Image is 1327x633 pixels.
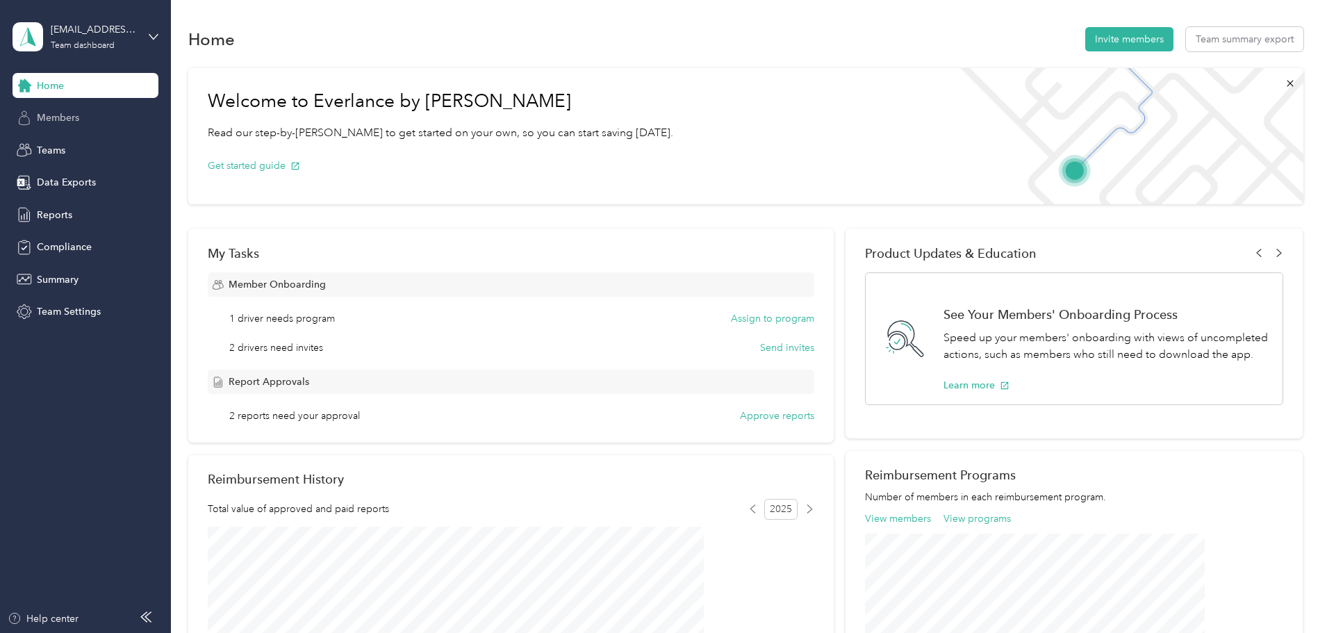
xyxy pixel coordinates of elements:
[865,246,1037,261] span: Product Updates & Education
[37,304,101,319] span: Team Settings
[865,468,1283,482] h2: Reimbursement Programs
[229,375,309,389] span: Report Approvals
[51,22,138,37] div: [EMAIL_ADDRESS][DOMAIN_NAME]
[8,611,79,626] button: Help center
[946,68,1303,204] img: Welcome to everlance
[37,272,79,287] span: Summary
[37,208,72,222] span: Reports
[208,158,300,173] button: Get started guide
[764,499,798,520] span: 2025
[865,511,931,526] button: View members
[208,502,389,516] span: Total value of approved and paid reports
[760,340,814,355] button: Send invites
[943,511,1011,526] button: View programs
[37,79,64,93] span: Home
[208,246,814,261] div: My Tasks
[229,311,335,326] span: 1 driver needs program
[943,307,1268,322] h1: See Your Members' Onboarding Process
[740,409,814,423] button: Approve reports
[943,378,1009,393] button: Learn more
[865,490,1283,504] p: Number of members in each reimbursement program.
[188,32,235,47] h1: Home
[229,409,360,423] span: 2 reports need your approval
[1186,27,1303,51] button: Team summary export
[51,42,115,50] div: Team dashboard
[208,124,673,142] p: Read our step-by-[PERSON_NAME] to get started on your own, so you can start saving [DATE].
[208,472,344,486] h2: Reimbursement History
[37,110,79,125] span: Members
[229,340,323,355] span: 2 drivers need invites
[731,311,814,326] button: Assign to program
[1085,27,1173,51] button: Invite members
[37,175,96,190] span: Data Exports
[1249,555,1327,633] iframe: Everlance-gr Chat Button Frame
[37,240,92,254] span: Compliance
[229,277,326,292] span: Member Onboarding
[943,329,1268,363] p: Speed up your members' onboarding with views of uncompleted actions, such as members who still ne...
[208,90,673,113] h1: Welcome to Everlance by [PERSON_NAME]
[37,143,65,158] span: Teams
